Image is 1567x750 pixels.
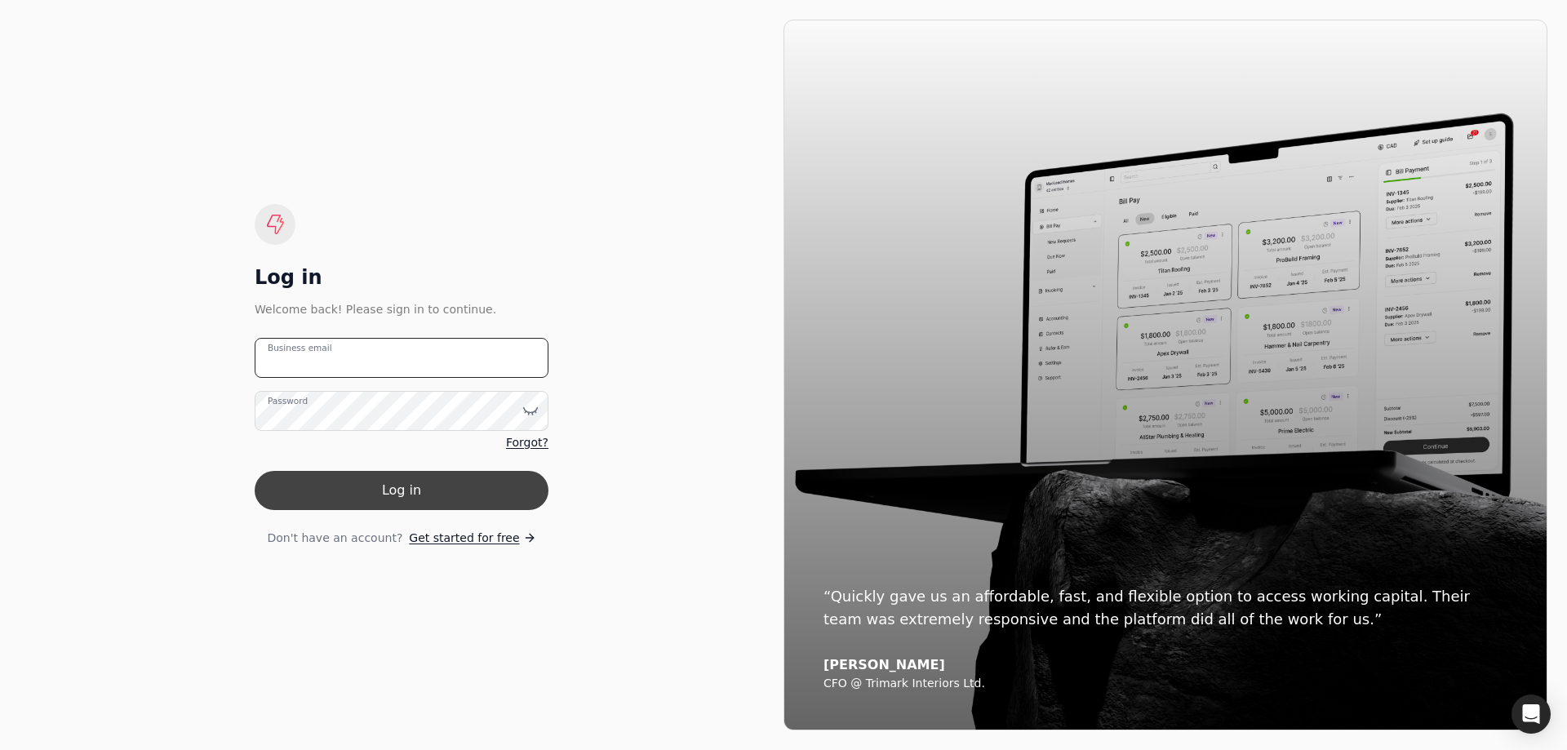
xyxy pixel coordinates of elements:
[267,530,402,547] span: Don't have an account?
[268,341,332,354] label: Business email
[268,394,308,407] label: Password
[255,471,548,510] button: Log in
[255,264,548,291] div: Log in
[823,657,1507,673] div: [PERSON_NAME]
[255,300,548,318] div: Welcome back! Please sign in to continue.
[823,677,1507,691] div: CFO @ Trimark Interiors Ltd.
[506,434,548,451] a: Forgot?
[409,530,519,547] span: Get started for free
[1512,695,1551,734] div: Open Intercom Messenger
[409,530,535,547] a: Get started for free
[823,585,1507,631] div: “Quickly gave us an affordable, fast, and flexible option to access working capital. Their team w...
